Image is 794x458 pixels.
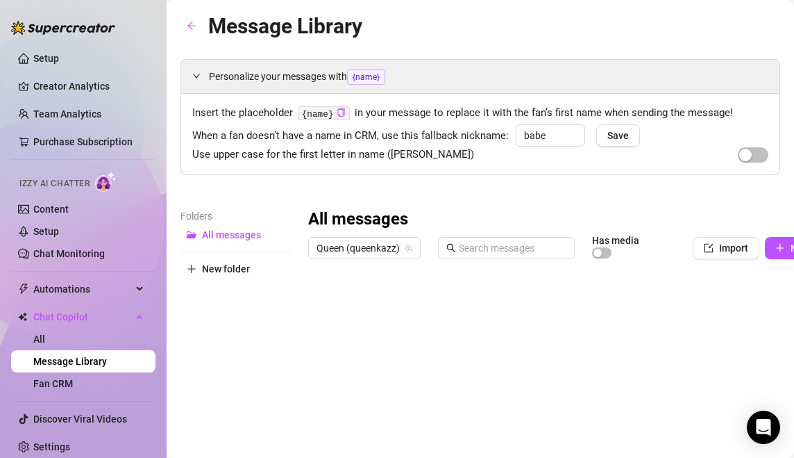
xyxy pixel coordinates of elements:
span: Personalize your messages with [209,69,768,85]
span: plus [187,264,196,274]
span: Use upper case for the first letter in name ([PERSON_NAME]) [192,147,474,163]
a: Fan CRM [33,378,73,389]
span: New folder [202,263,250,275]
span: plus [775,243,785,253]
button: Save [596,124,640,147]
button: Click to Copy [337,108,346,118]
span: All messages [202,229,261,240]
div: Open Intercom Messenger [747,411,780,444]
a: Creator Analytics [33,75,144,97]
span: {name} [347,69,385,85]
span: Queen (queenkazz) [316,238,412,259]
a: Settings [33,441,70,452]
span: Chat Copilot [33,306,132,328]
code: {name} [298,106,350,121]
span: copy [337,108,346,117]
input: Search messages [459,240,566,256]
a: Chat Monitoring [33,248,105,259]
button: Import [693,237,759,259]
a: Discover Viral Videos [33,414,127,425]
article: Message Library [208,10,362,42]
a: Setup [33,226,59,237]
span: When a fan doesn’t have a name in CRM, use this fallback nickname: [192,128,509,145]
span: Izzy AI Chatter [19,177,90,190]
span: folder-open [187,230,196,240]
img: Chat Copilot [18,312,27,322]
span: search [446,243,456,253]
a: Message Library [33,356,107,367]
div: Personalize your messages with{name} [181,60,779,93]
span: Import [719,243,748,254]
button: New folder [180,258,292,280]
span: expanded [192,72,201,80]
h3: All messages [308,208,408,231]
span: arrow-left [187,21,196,31]
a: Purchase Subscription [33,136,133,147]
img: AI Chatter [95,172,117,192]
a: Content [33,204,69,215]
span: team [405,244,413,252]
button: All messages [180,224,292,246]
span: Save [607,130,629,141]
a: Setup [33,53,59,64]
span: Insert the placeholder in your message to replace it with the fan’s first name when sending the m... [192,105,768,122]
img: logo-BBDzfeDw.svg [11,21,115,35]
article: Has media [592,236,639,245]
span: Automations [33,278,132,300]
a: Team Analytics [33,108,101,120]
span: import [704,243,713,253]
span: thunderbolt [18,284,29,295]
a: All [33,334,45,345]
article: Folders [180,208,292,224]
